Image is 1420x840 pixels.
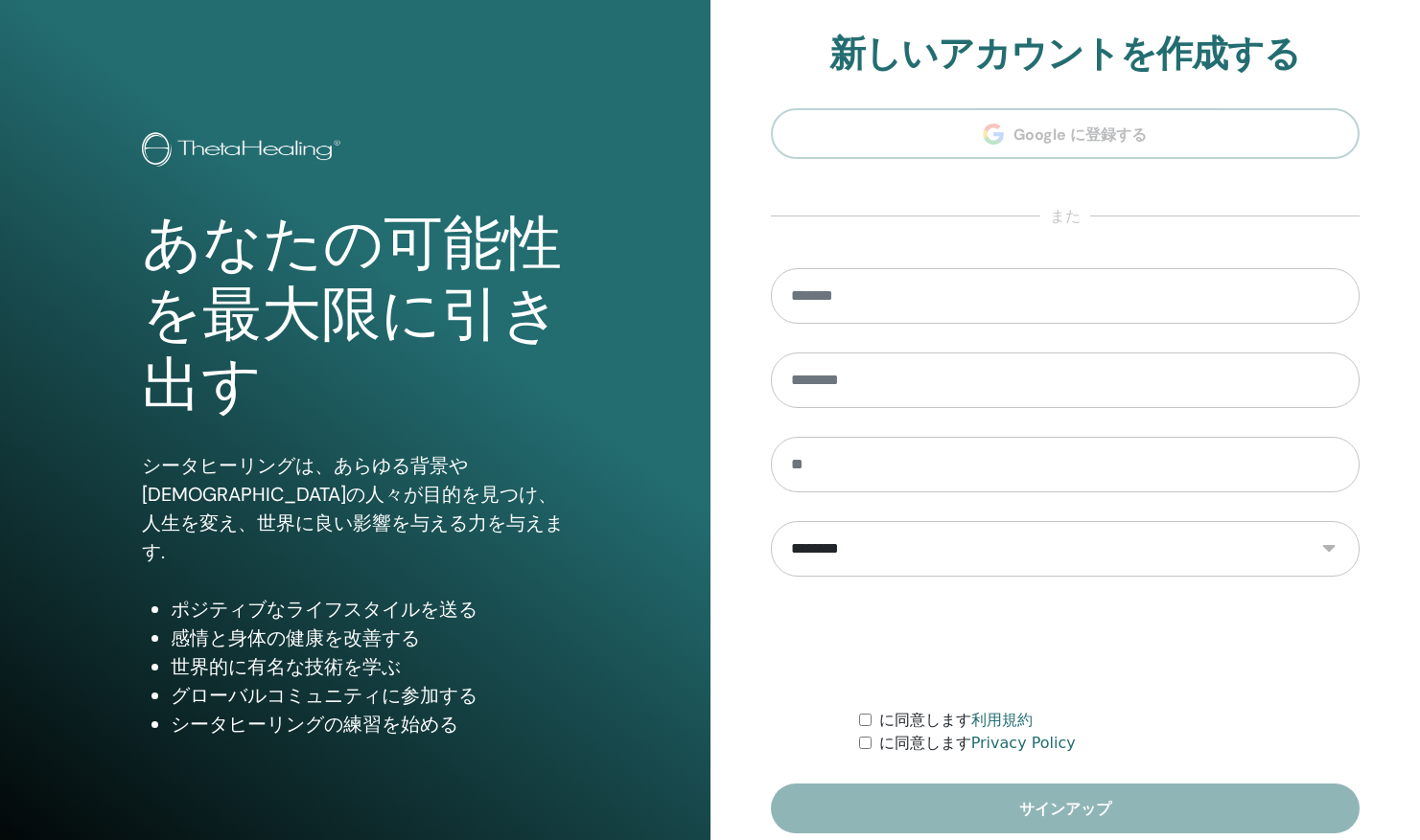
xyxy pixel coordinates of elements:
[971,711,1033,729] a: 利用規約
[879,709,1033,732] label: に同意します
[142,209,568,422] h1: あなたの可能性を最大限に引き出す
[1040,205,1090,228] span: また
[142,451,568,566] p: シータヒーリングは、あらゆる背景や[DEMOGRAPHIC_DATA]の人々が目的を見つけ、人生を変え、世界に良い影響を与える力を与えます.
[771,33,1361,77] h2: 新しいアカウントを作成する
[171,710,568,738] li: シータヒーリングの練習を始める
[879,732,1076,755] label: に同意します
[920,605,1211,680] iframe: reCAPTCHA
[971,734,1076,752] a: Privacy Policy
[171,652,568,681] li: 世界的に有名な技術を学ぶ
[171,681,568,710] li: グローバルコミュニティに参加する
[171,595,568,624] li: ポジティブなライフスタイルを送る
[171,624,568,652] li: 感情と身体の健康を改善する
